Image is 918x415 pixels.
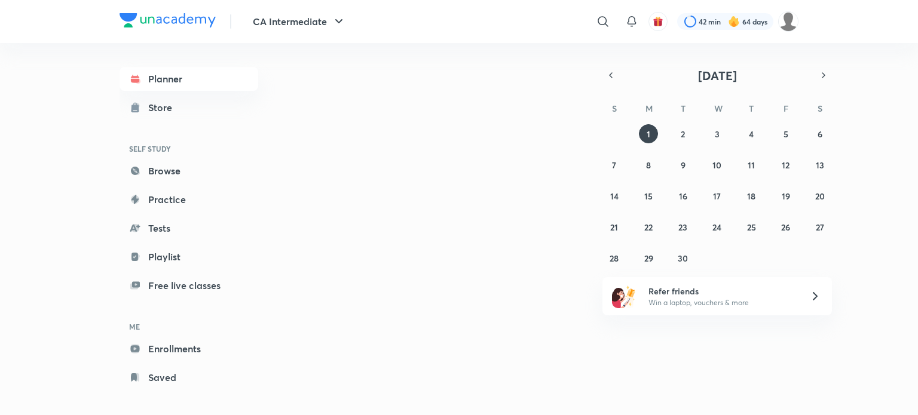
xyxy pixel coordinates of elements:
[647,128,650,140] abbr: September 1, 2025
[639,186,658,205] button: September 15, 2025
[644,190,653,202] abbr: September 15, 2025
[728,16,740,27] img: streak
[120,316,258,337] h6: ME
[681,103,686,114] abbr: Tuesday
[648,285,795,297] h6: Refer friends
[120,139,258,159] h6: SELF STUDY
[674,155,693,174] button: September 9, 2025
[610,222,618,233] abbr: September 21, 2025
[781,222,790,233] abbr: September 26, 2025
[120,337,258,361] a: Enrollments
[120,245,258,269] a: Playlist
[120,273,258,297] a: Free live classes
[810,124,830,143] button: September 6, 2025
[698,67,737,84] span: [DATE]
[816,222,824,233] abbr: September 27, 2025
[612,103,617,114] abbr: Sunday
[619,67,815,84] button: [DATE]
[818,103,822,114] abbr: Saturday
[120,187,258,211] a: Practice
[810,155,830,174] button: September 13, 2025
[784,103,788,114] abbr: Friday
[708,124,727,143] button: September 3, 2025
[605,186,624,205] button: September 14, 2025
[120,13,216,27] img: Company Logo
[120,67,258,91] a: Planner
[782,190,790,202] abbr: September 19, 2025
[747,190,755,202] abbr: September 18, 2025
[748,159,755,171] abbr: September 11, 2025
[715,128,720,140] abbr: September 3, 2025
[708,186,727,205] button: September 17, 2025
[612,159,616,171] abbr: September 7, 2025
[776,155,795,174] button: September 12, 2025
[653,16,663,27] img: avatar
[747,222,756,233] abbr: September 25, 2025
[605,217,624,236] button: September 21, 2025
[120,365,258,389] a: Saved
[776,217,795,236] button: September 26, 2025
[818,128,822,140] abbr: September 6, 2025
[708,217,727,236] button: September 24, 2025
[816,159,824,171] abbr: September 13, 2025
[674,248,693,268] button: September 30, 2025
[778,11,798,32] img: dhanak
[610,190,619,202] abbr: September 14, 2025
[679,190,687,202] abbr: September 16, 2025
[610,253,619,264] abbr: September 28, 2025
[749,103,754,114] abbr: Thursday
[648,12,668,31] button: avatar
[674,186,693,205] button: September 16, 2025
[612,284,636,308] img: referral
[120,159,258,183] a: Browse
[776,186,795,205] button: September 19, 2025
[681,128,685,140] abbr: September 2, 2025
[678,253,688,264] abbr: September 30, 2025
[810,186,830,205] button: September 20, 2025
[639,124,658,143] button: September 1, 2025
[674,124,693,143] button: September 2, 2025
[639,155,658,174] button: September 8, 2025
[120,96,258,119] a: Store
[782,159,790,171] abbr: September 12, 2025
[605,155,624,174] button: September 7, 2025
[742,217,761,236] button: September 25, 2025
[776,124,795,143] button: September 5, 2025
[742,186,761,205] button: September 18, 2025
[678,222,687,233] abbr: September 23, 2025
[708,155,727,174] button: September 10, 2025
[639,217,658,236] button: September 22, 2025
[784,128,788,140] abbr: September 5, 2025
[681,159,686,171] abbr: September 9, 2025
[605,248,624,268] button: September 28, 2025
[712,159,721,171] abbr: September 10, 2025
[749,128,754,140] abbr: September 4, 2025
[644,222,653,233] abbr: September 22, 2025
[714,103,723,114] abbr: Wednesday
[120,13,216,30] a: Company Logo
[644,253,653,264] abbr: September 29, 2025
[646,159,651,171] abbr: September 8, 2025
[712,222,721,233] abbr: September 24, 2025
[810,217,830,236] button: September 27, 2025
[645,103,653,114] abbr: Monday
[815,190,825,202] abbr: September 20, 2025
[648,297,795,308] p: Win a laptop, vouchers & more
[246,10,353,33] button: CA Intermediate
[713,190,721,202] abbr: September 17, 2025
[742,155,761,174] button: September 11, 2025
[674,217,693,236] button: September 23, 2025
[120,216,258,240] a: Tests
[742,124,761,143] button: September 4, 2025
[639,248,658,268] button: September 29, 2025
[148,100,179,115] div: Store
